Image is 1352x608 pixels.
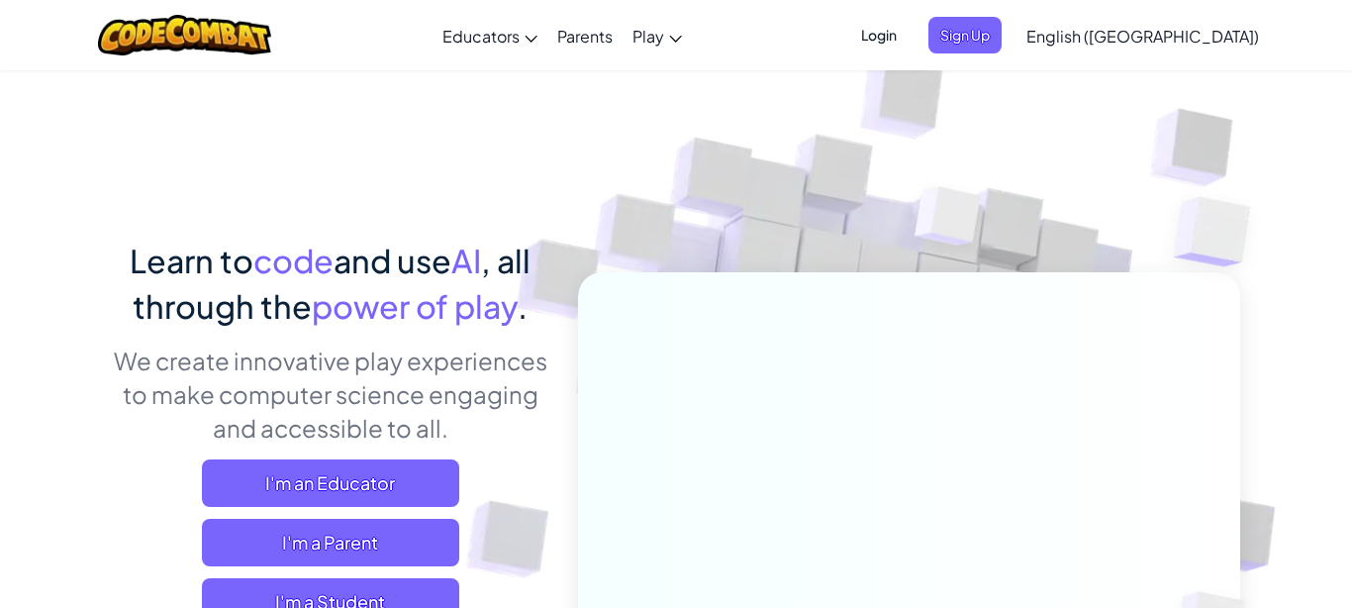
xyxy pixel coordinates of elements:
a: Educators [433,9,547,62]
a: I'm a Parent [202,519,459,566]
img: Overlap cubes [1134,149,1305,316]
span: Play [632,26,664,47]
span: . [518,286,528,326]
span: power of play [312,286,518,326]
img: CodeCombat logo [98,15,271,55]
img: Overlap cubes [878,148,1020,295]
span: English ([GEOGRAPHIC_DATA]) [1026,26,1259,47]
span: code [253,241,334,280]
span: and use [334,241,451,280]
button: Login [849,17,909,53]
a: English ([GEOGRAPHIC_DATA]) [1016,9,1269,62]
span: Learn to [130,241,253,280]
button: Sign Up [928,17,1002,53]
a: I'm an Educator [202,459,459,507]
a: Play [623,9,692,62]
span: Educators [442,26,520,47]
a: Parents [547,9,623,62]
span: AI [451,241,481,280]
p: We create innovative play experiences to make computer science engaging and accessible to all. [112,344,548,445]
